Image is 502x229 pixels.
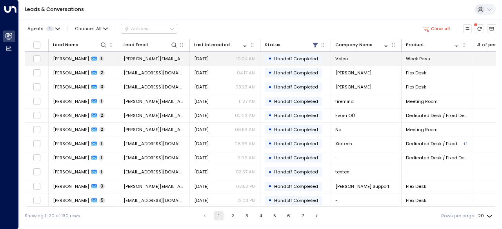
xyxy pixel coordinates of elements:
span: Toggle select row [33,55,41,63]
div: • [268,96,272,106]
span: dparkinson2@hotmail.co.uk [124,155,185,161]
span: margivyas1@gmail.com [124,84,185,90]
div: • [268,67,272,78]
div: Status [265,41,280,49]
span: Margi [335,84,371,90]
span: Toggle select row [33,197,41,204]
p: 10:04 AM [236,56,256,62]
span: Meeting Room [406,98,438,105]
span: Handoff Completed [274,169,318,175]
span: Channel: [73,24,111,33]
span: santermansemilie@gmail.com [124,141,185,147]
span: robin.geiss@evom.info [124,112,185,119]
p: 03:57 AM [236,169,256,175]
span: All [96,26,102,31]
span: Flex Desk [406,70,426,76]
span: June Monton [53,197,89,204]
span: There are new threads available. Refresh the grid to view the latest updates. [475,24,484,33]
p: 11:27 AM [238,98,256,105]
span: Dedicated Desk / Fixed Desk [406,141,462,147]
span: 1 [99,141,104,146]
span: Emilie Santermans [53,141,89,147]
span: Handoff Completed [274,112,318,119]
td: - [331,193,402,207]
div: • [268,138,272,149]
div: Product [406,41,424,49]
div: Lead Name [53,41,78,49]
span: Purser Support [335,183,389,189]
span: Week Pass [406,56,430,62]
p: 02:52 PM [236,183,256,189]
button: Agents1 [25,24,62,33]
button: Archived Leads [487,24,496,33]
span: 2 [99,70,105,76]
span: Xiatech [335,141,352,147]
label: Rows per page: [441,213,475,219]
span: 2 [99,127,105,132]
span: Handoff Completed [274,141,318,147]
div: • [268,124,272,135]
span: nicole.quinn@firemind.com [124,98,185,105]
div: Product [406,41,460,49]
span: Margi [335,70,371,76]
button: Go to page 5 [270,211,279,220]
div: Flex Desk [463,141,467,147]
span: Handoff Completed [274,56,318,62]
div: • [268,110,272,121]
span: 1 [99,56,104,61]
span: Geanina Babiceanu [53,126,89,133]
button: Go to page 6 [284,211,293,220]
span: Margi Vyas [53,70,89,76]
span: Handoff Completed [274,84,318,90]
span: Aug 12, 2025 [194,56,209,62]
span: Flex Desk [406,183,426,189]
span: Toggle select row [33,112,41,119]
span: Evom OÜ [335,112,355,119]
div: • [268,153,272,163]
span: g.babiceanu@yahoo.com [124,126,185,133]
td: - [331,151,402,165]
div: • [268,82,272,92]
span: Handoff Completed [274,70,318,76]
span: Handoff Completed [274,155,318,161]
button: Go to next page [312,211,321,220]
span: 1 [99,99,104,104]
span: carla@pursersupport.com [124,183,185,189]
div: Lead Name [53,41,107,49]
span: Jul 28, 2025 [194,169,209,175]
span: Toggle select all [33,41,41,49]
span: Jul 25, 2025 [194,197,209,204]
div: • [268,195,272,206]
nav: pagination navigation [200,211,322,220]
div: Company Name [335,41,373,49]
span: Handoff Completed [274,183,318,189]
p: 02:03 AM [235,112,256,119]
span: Jul 30, 2025 [194,141,209,147]
button: Go to page 7 [298,211,307,220]
span: Agents [27,27,44,31]
div: Last Interacted [194,41,230,49]
button: Go to page 2 [228,211,238,220]
span: Na [335,126,342,133]
span: nicole quinn [53,98,89,105]
span: Aug 03, 2025 [194,126,209,133]
span: Johnny [53,56,89,62]
button: Go to page 3 [242,211,251,220]
button: page 1 [214,211,224,220]
span: Handoff Completed [274,98,318,105]
span: Jul 28, 2025 [194,155,209,161]
span: firemind [335,98,354,105]
span: Toggle select row [33,83,41,91]
span: 5 [99,198,105,203]
span: Handoff Completed [274,197,318,204]
span: Margi Vyas [53,84,89,90]
span: 2 [99,113,105,118]
p: 11:06 AM [237,155,256,161]
span: Toggle select row [33,69,41,77]
td: - [402,165,472,179]
button: Channel:All [73,24,111,33]
p: 06:53 AM [235,126,256,133]
p: 04:17 AM [237,70,256,76]
div: • [268,167,272,177]
span: Aug 11, 2025 [194,70,209,76]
